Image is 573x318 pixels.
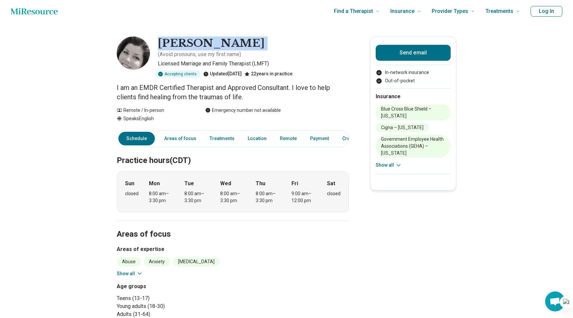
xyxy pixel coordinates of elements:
[117,107,192,114] div: Remote / In-person
[203,70,242,78] div: Updated [DATE]
[158,50,241,58] p: ( Avoid pronouns, use my first name )
[256,190,281,204] div: 8:00 am – 3:30 pm
[125,180,134,188] strong: Sun
[144,257,170,266] li: Anxiety
[390,7,414,16] span: Insurance
[376,105,451,120] li: Blue Cross Blue Shield – [US_STATE]
[184,180,194,188] strong: Tue
[118,132,155,145] a: Schedule
[149,180,160,188] strong: Mon
[155,70,201,78] div: Accepting clients
[158,37,265,50] h1: [PERSON_NAME]
[306,132,333,145] a: Payment
[376,123,429,132] li: Cigna – [US_STATE]
[485,7,513,16] span: Treatments
[117,245,349,253] h3: Areas of expertise
[117,37,150,70] img: Jennie Brightup, Licensed Marriage and Family Therapist (LMFT)
[117,282,230,290] h3: Age groups
[376,135,451,158] li: Government Employee Health Associations (GEHA) – [US_STATE]
[531,6,562,17] button: Log In
[276,132,301,145] a: Remote
[117,171,349,212] div: When does the program meet?
[334,7,373,16] span: Find a Therapist
[117,139,349,166] h2: Practice hours (CDT)
[117,115,192,122] div: Speaks English
[376,45,451,61] button: Send email
[149,190,174,204] div: 8:00 am – 3:30 pm
[184,190,210,204] div: 8:00 am – 3:30 pm
[338,132,375,145] a: Credentials
[125,190,139,197] div: closed
[173,257,220,266] li: [MEDICAL_DATA]
[244,70,292,78] div: 22 years in practice
[117,213,349,240] h2: Areas of focus
[220,180,231,188] strong: Wed
[158,60,349,68] p: Licensed Marriage and Family Therapist (LMFT)
[376,69,451,76] li: In-network insurance
[256,180,265,188] strong: Thu
[117,302,230,310] li: Young adults (18-30)
[376,162,402,169] button: Show all
[327,190,341,197] div: closed
[244,132,271,145] a: Location
[376,77,451,84] li: Out-of-pocket
[206,132,238,145] a: Treatments
[117,257,141,266] li: Abuse
[291,190,317,204] div: 9:00 am – 12:00 pm
[545,291,565,311] div: Open chat
[220,190,246,204] div: 8:00 am – 3:30 pm
[291,180,298,188] strong: Fri
[327,180,335,188] strong: Sat
[432,7,468,16] span: Provider Types
[160,132,200,145] a: Areas of focus
[117,270,143,277] button: Show all
[11,5,58,18] a: Home page
[117,294,230,302] li: Teens (13-17)
[117,83,349,102] p: I am an EMDR Certified Therapist and Approved Consultant. I love to help clients find healing fro...
[376,93,451,101] h2: Insurance
[376,69,451,84] ul: Payment options
[205,107,281,114] div: Emergency number not available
